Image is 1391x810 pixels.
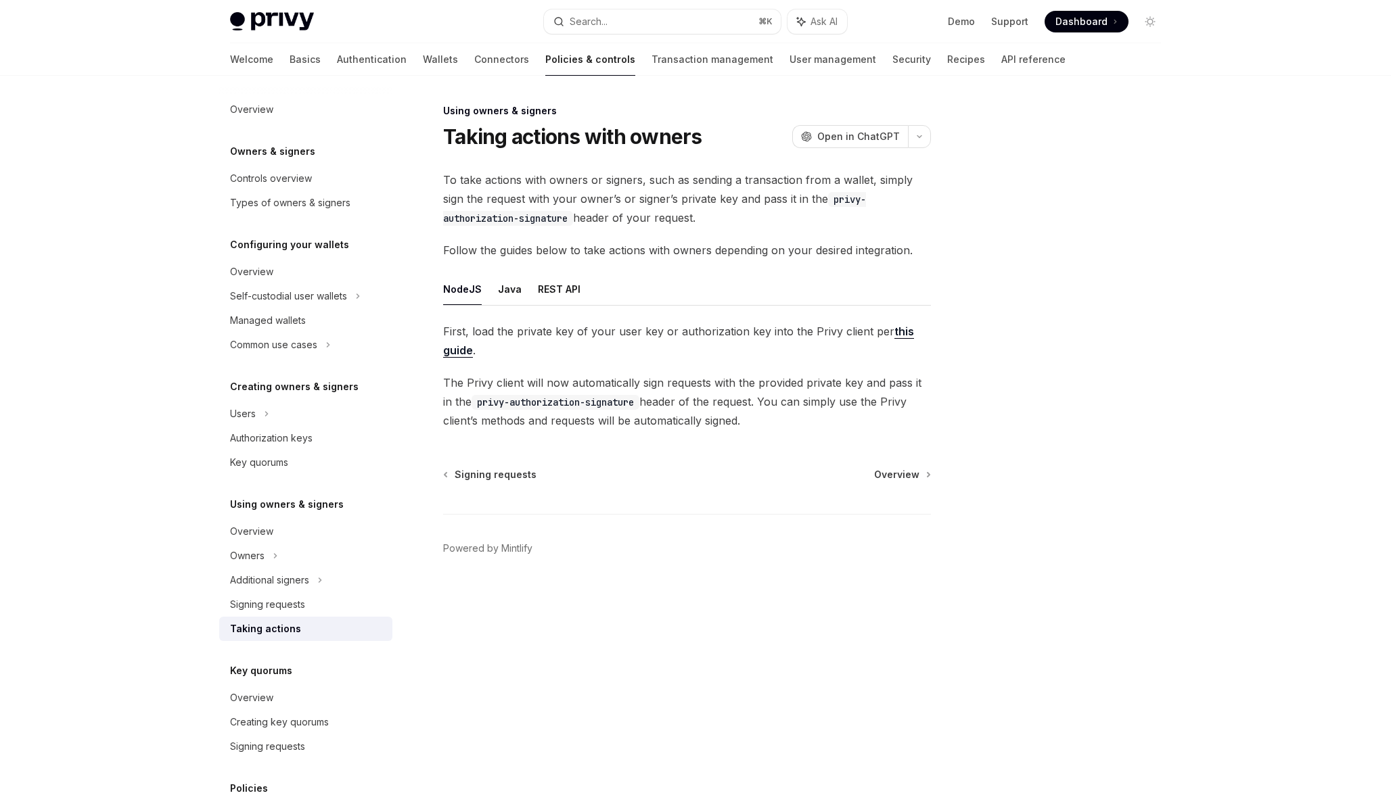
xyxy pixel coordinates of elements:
[219,191,392,215] a: Types of owners & signers
[817,130,900,143] span: Open in ChatGPT
[230,690,273,706] div: Overview
[230,454,288,471] div: Key quorums
[230,621,301,637] div: Taking actions
[219,592,392,617] a: Signing requests
[219,97,392,122] a: Overview
[443,104,931,118] div: Using owners & signers
[1045,11,1128,32] a: Dashboard
[219,166,392,191] a: Controls overview
[874,468,930,481] a: Overview
[443,124,702,149] h1: Taking actions with owners
[219,710,392,734] a: Creating key quorums
[219,686,392,710] a: Overview
[219,734,392,759] a: Signing requests
[230,170,312,187] div: Controls overview
[443,170,931,227] span: To take actions with owners or signers, such as sending a transaction from a wallet, simply sign ...
[219,519,392,544] a: Overview
[423,43,458,76] a: Wallets
[230,572,309,588] div: Additional signers
[230,12,314,31] img: light logo
[443,322,931,360] span: First, load the private key of your user key or authorization key into the Privy client per .
[811,15,838,28] span: Ask AI
[230,406,256,422] div: Users
[230,143,315,160] h5: Owners & signers
[991,15,1028,28] a: Support
[443,273,482,305] button: NodeJS
[230,738,305,755] div: Signing requests
[1001,43,1066,76] a: API reference
[337,43,407,76] a: Authentication
[230,288,347,304] div: Self-custodial user wallets
[230,264,273,280] div: Overview
[230,548,265,564] div: Owners
[219,450,392,475] a: Key quorums
[874,468,919,481] span: Overview
[230,430,313,446] div: Authorization keys
[538,273,580,305] button: REST API
[230,523,273,540] div: Overview
[790,43,876,76] a: User management
[230,663,292,679] h5: Key quorums
[443,241,931,260] span: Follow the guides below to take actions with owners depending on your desired integration.
[444,468,537,481] a: Signing requests
[545,43,635,76] a: Policies & controls
[230,237,349,253] h5: Configuring your wallets
[498,273,522,305] button: Java
[230,101,273,118] div: Overview
[788,9,847,34] button: Ask AI
[1055,15,1108,28] span: Dashboard
[219,260,392,284] a: Overview
[947,43,985,76] a: Recipes
[230,714,329,730] div: Creating key quorums
[230,596,305,613] div: Signing requests
[792,125,908,148] button: Open in ChatGPT
[219,617,392,641] a: Taking actions
[472,395,639,410] code: privy-authorization-signature
[230,43,273,76] a: Welcome
[230,780,268,796] h5: Policies
[219,426,392,450] a: Authorization keys
[892,43,931,76] a: Security
[219,308,392,333] a: Managed wallets
[570,14,608,30] div: Search...
[948,15,975,28] a: Demo
[230,195,350,211] div: Types of owners & signers
[443,373,931,430] span: The Privy client will now automatically sign requests with the provided private key and pass it i...
[758,16,773,27] span: ⌘ K
[455,468,537,481] span: Signing requests
[230,379,359,395] h5: Creating owners & signers
[230,312,306,329] div: Managed wallets
[474,43,529,76] a: Connectors
[230,337,317,353] div: Common use cases
[1139,11,1161,32] button: Toggle dark mode
[652,43,773,76] a: Transaction management
[290,43,321,76] a: Basics
[230,496,344,513] h5: Using owners & signers
[544,9,781,34] button: Search...⌘K
[443,542,532,555] a: Powered by Mintlify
